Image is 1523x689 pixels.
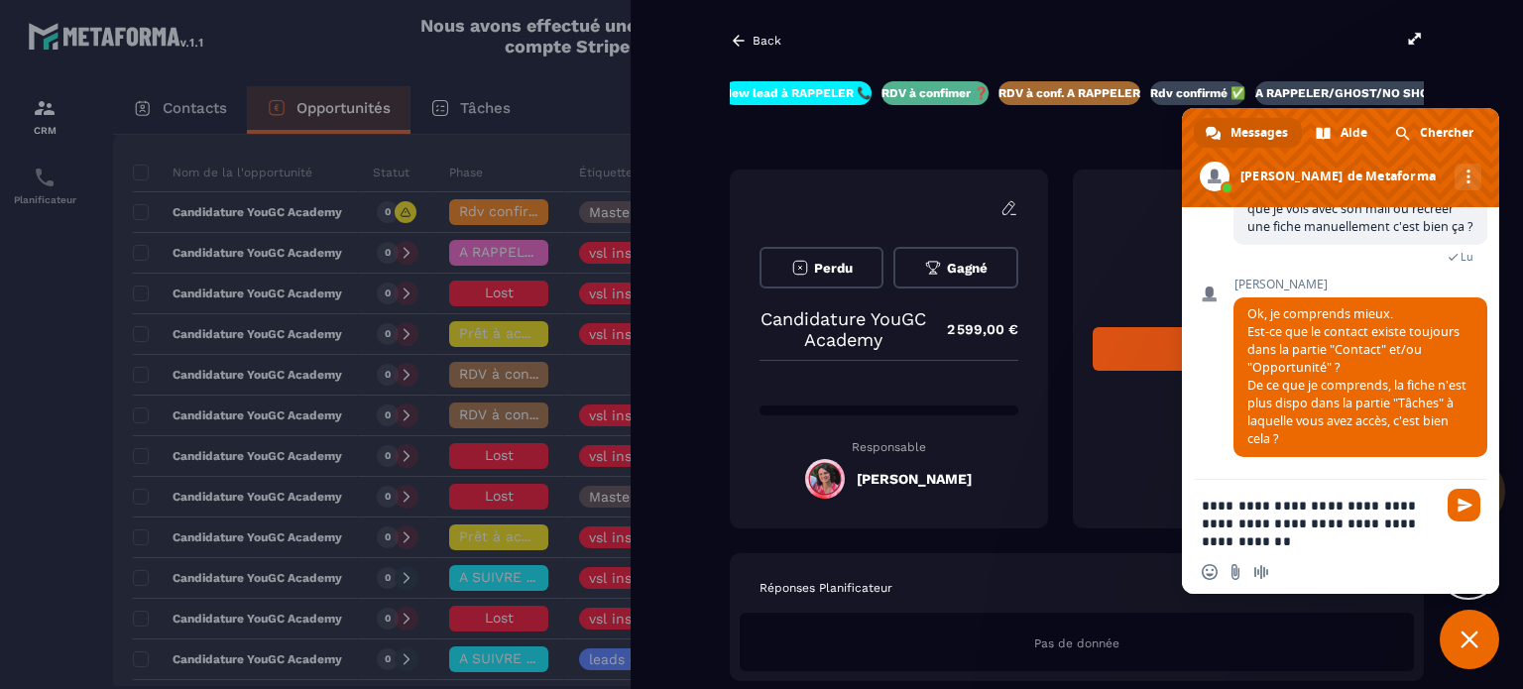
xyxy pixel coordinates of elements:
[723,85,872,101] p: New lead à RAPPELER 📞
[1230,118,1288,148] span: Messages
[1194,118,1302,148] div: Messages
[1228,564,1243,580] span: Envoyer un fichier
[1455,164,1481,190] div: Autres canaux
[1233,278,1487,291] span: [PERSON_NAME]
[1304,118,1381,148] div: Aide
[753,34,781,48] p: Back
[814,261,853,276] span: Perdu
[947,261,988,276] span: Gagné
[1202,497,1436,550] textarea: Entrez votre message...
[1461,250,1473,264] span: Lu
[760,247,883,288] button: Perdu
[1093,327,1404,371] div: Ajouter un contact
[881,85,989,101] p: RDV à confimer ❓
[1255,85,1456,101] p: A RAPPELER/GHOST/NO SHOW✖️
[998,85,1140,101] p: RDV à conf. A RAPPELER
[1440,610,1499,669] div: Fermer le chat
[760,308,927,350] p: Candidature YouGC Academy
[760,440,1018,454] p: Responsable
[1247,305,1466,447] span: Ok, je comprends mieux. Est-ce que le contact existe toujours dans la partie "Contact" et/ou "Opp...
[1202,564,1218,580] span: Insérer un emoji
[927,310,1018,349] p: 2 599,00 €
[893,247,1017,288] button: Gagné
[1448,489,1480,521] span: Envoyer
[857,471,972,487] h5: [PERSON_NAME]
[1420,118,1473,148] span: Chercher
[1341,118,1367,148] span: Aide
[1034,636,1119,650] span: Pas de donnée
[1383,118,1487,148] div: Chercher
[760,580,892,596] p: Réponses Planificateur
[1150,85,1245,101] p: Rdv confirmé ✅
[1253,564,1269,580] span: Message audio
